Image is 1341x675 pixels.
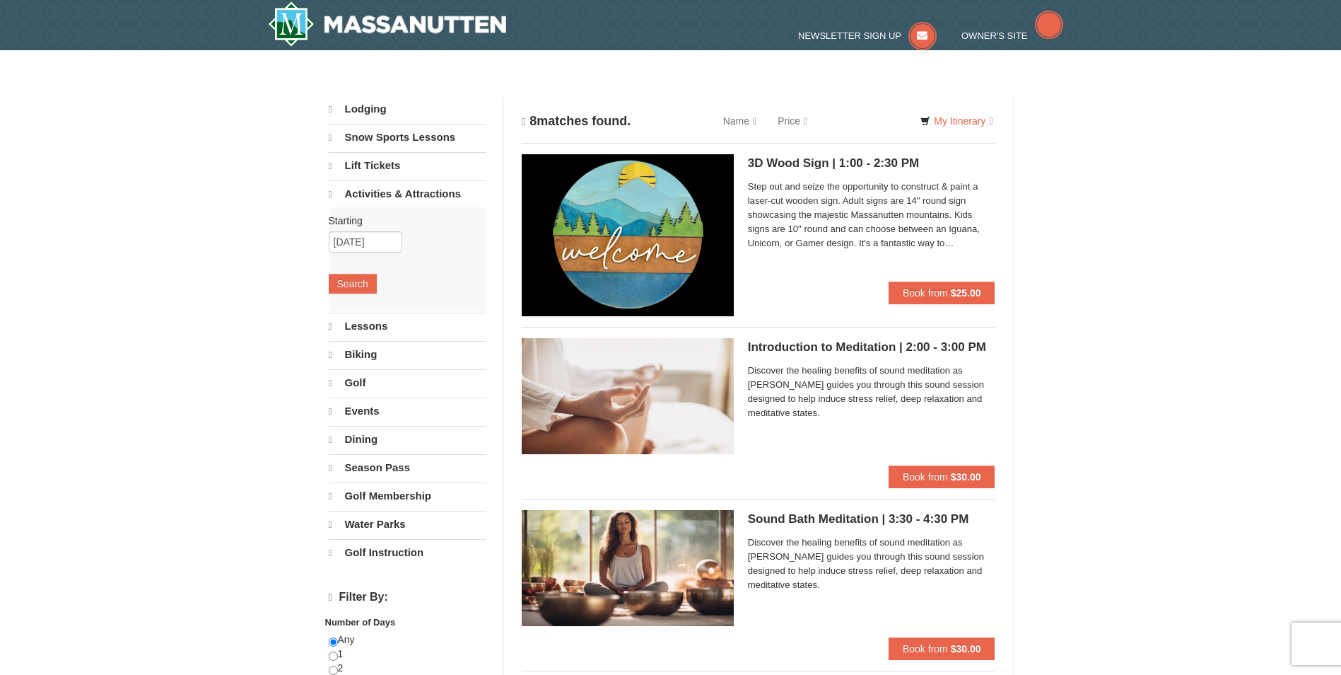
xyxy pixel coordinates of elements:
img: 18871151-47-855d39d5.jpg [522,338,734,454]
a: Snow Sports Lessons [329,124,486,151]
button: Book from $30.00 [889,637,995,660]
a: Name [713,107,767,135]
a: Golf [329,369,486,396]
h4: Filter By: [329,591,486,604]
a: Golf Instruction [329,539,486,566]
a: My Itinerary [911,110,1002,132]
label: Starting [329,214,476,228]
span: Step out and seize the opportunity to construct & paint a laser-cut wooden sign. Adult signs are ... [748,180,995,250]
span: Discover the healing benefits of sound meditation as [PERSON_NAME] guides you through this sound ... [748,364,995,420]
h5: 3D Wood Sign | 1:00 - 2:30 PM [748,156,995,171]
a: Owner's Site [961,30,1063,41]
button: Book from $25.00 [889,282,995,304]
a: Dining [329,426,486,453]
img: 18871151-71-f4144550.png [522,154,734,316]
a: Water Parks [329,511,486,538]
span: Book from [903,287,948,299]
a: Activities & Attractions [329,180,486,207]
button: Search [329,274,377,294]
img: 18871151-77-b4dd4412.jpg [522,510,734,626]
strong: $30.00 [951,643,981,654]
a: Biking [329,341,486,368]
strong: $30.00 [951,471,981,483]
a: Lessons [329,313,486,340]
a: Lodging [329,96,486,122]
h5: Introduction to Meditation | 2:00 - 3:00 PM [748,340,995,354]
a: Season Pass [329,454,486,481]
a: Newsletter Sign Up [798,30,937,41]
a: Massanutten Resort [268,1,507,47]
a: Lift Tickets [329,152,486,179]
span: Discover the healing benefits of sound meditation as [PERSON_NAME] guides you through this sound ... [748,536,995,592]
a: Price [767,107,818,135]
button: Book from $30.00 [889,466,995,488]
h5: Sound Bath Meditation | 3:30 - 4:30 PM [748,512,995,526]
span: Book from [903,643,948,654]
a: Events [329,398,486,425]
img: Massanutten Resort Logo [268,1,507,47]
span: Book from [903,471,948,483]
strong: $25.00 [951,287,981,299]
a: Golf Membership [329,483,486,509]
span: Newsletter Sign Up [798,30,901,41]
span: Owner's Site [961,30,1028,41]
strong: Number of Days [325,617,396,628]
